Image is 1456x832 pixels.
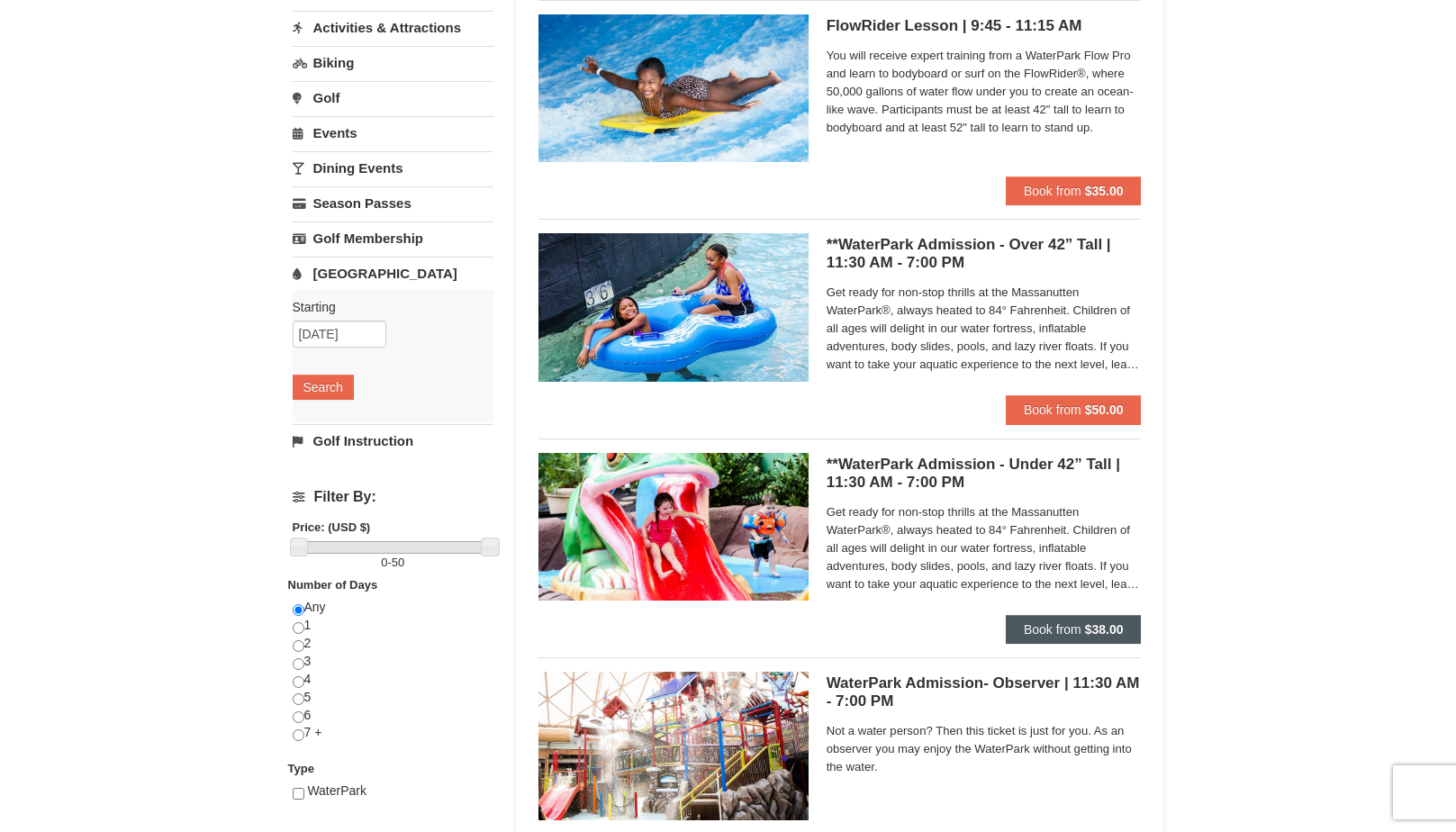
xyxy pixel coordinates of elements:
[827,236,1142,272] h5: **WaterPark Admission - Over 42” Tall | 11:30 AM - 7:00 PM
[827,17,1142,35] h5: FlowRider Lesson | 9:45 - 11:15 AM
[1085,402,1124,417] strong: $50.00
[293,186,493,220] a: Season Passes
[293,599,493,760] div: Any 1 2 3 4 5 6 7 +
[293,81,493,114] a: Golf
[1006,615,1142,644] button: Book from $38.00
[1024,402,1081,417] span: Book from
[1085,184,1124,198] strong: $35.00
[293,424,493,457] a: Golf Instruction
[392,556,404,569] span: 50
[538,453,809,601] img: 6619917-732-e1c471e4.jpg
[293,554,493,572] label: -
[827,284,1142,374] span: Get ready for non-stop thrills at the Massanutten WaterPark®, always heated to 84° Fahrenheit. Ch...
[827,47,1142,137] span: You will receive expert training from a WaterPark Flow Pro and learn to bodyboard or surf on the ...
[293,375,354,400] button: Search
[293,46,493,79] a: Biking
[293,116,493,149] a: Events
[288,578,378,592] strong: Number of Days
[293,222,493,255] a: Golf Membership
[827,456,1142,492] h5: **WaterPark Admission - Under 42” Tall | 11:30 AM - 7:00 PM
[827,674,1142,710] h5: WaterPark Admission- Observer | 11:30 AM - 7:00 PM
[538,672,809,819] img: 6619917-1522-bd7b88d9.jpg
[1024,184,1081,198] span: Book from
[827,722,1142,776] span: Not a water person? Then this ticket is just for you. As an observer you may enjoy the WaterPark ...
[288,762,314,775] strong: Type
[293,257,493,290] a: [GEOGRAPHIC_DATA]
[307,783,366,798] span: WaterPark
[1024,622,1081,637] span: Book from
[293,11,493,44] a: Activities & Attractions
[1006,176,1142,205] button: Book from $35.00
[1006,395,1142,424] button: Book from $50.00
[538,233,809,381] img: 6619917-720-80b70c28.jpg
[293,298,480,316] label: Starting
[1085,622,1124,637] strong: $38.00
[538,14,809,162] img: 6619917-216-363963c7.jpg
[293,489,493,505] h4: Filter By:
[293,151,493,185] a: Dining Events
[827,503,1142,593] span: Get ready for non-stop thrills at the Massanutten WaterPark®, always heated to 84° Fahrenheit. Ch...
[381,556,387,569] span: 0
[293,520,371,534] strong: Price: (USD $)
